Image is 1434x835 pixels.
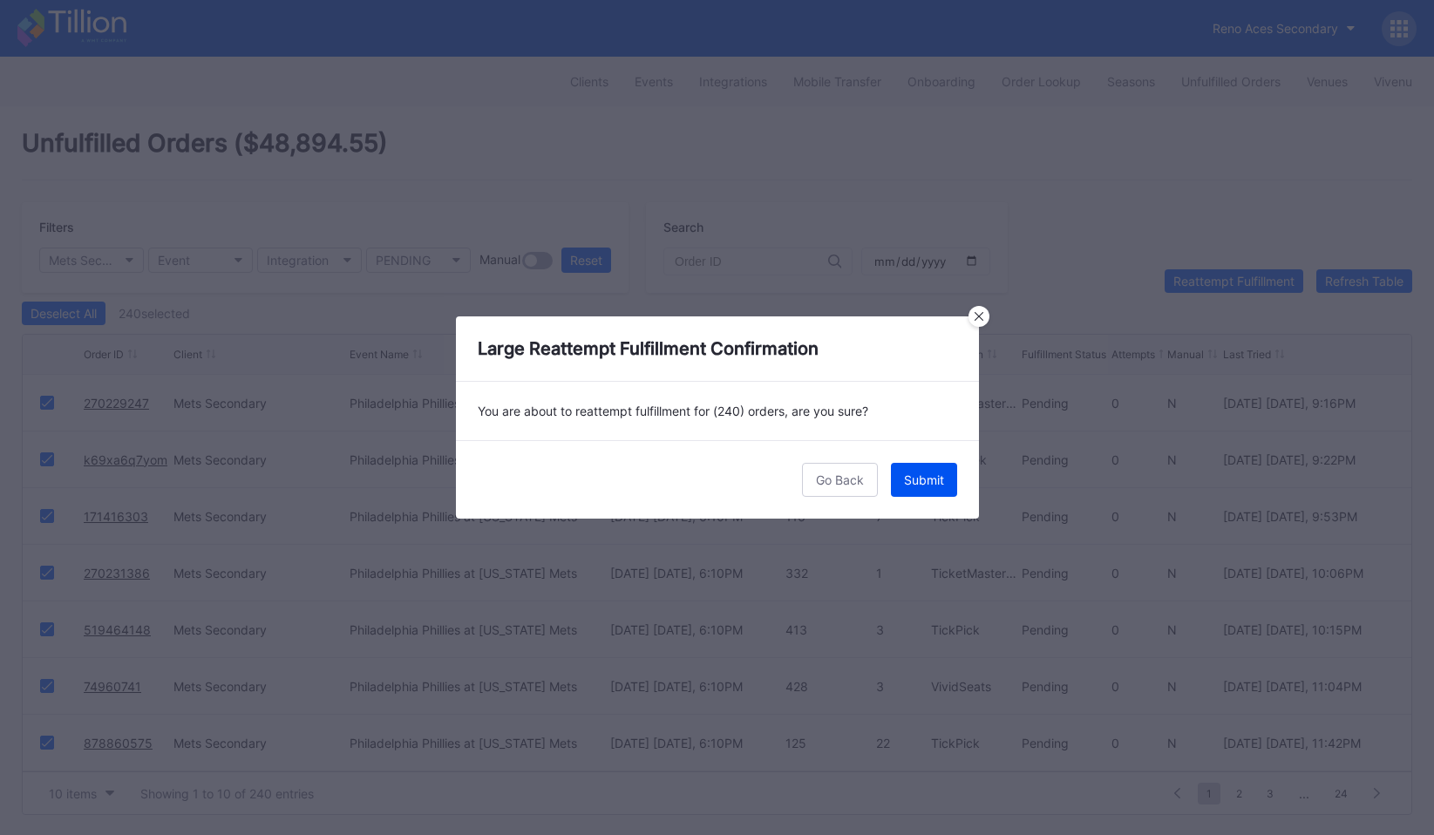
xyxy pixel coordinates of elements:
div: You are about to reattempt fulfillment for ( 240 ) orders, are you sure? [456,382,979,440]
button: Submit [891,463,957,497]
button: Go Back [802,463,878,497]
div: Go Back [816,472,864,487]
div: Large Reattempt Fulfillment Confirmation [456,316,979,382]
div: Submit [904,472,944,487]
